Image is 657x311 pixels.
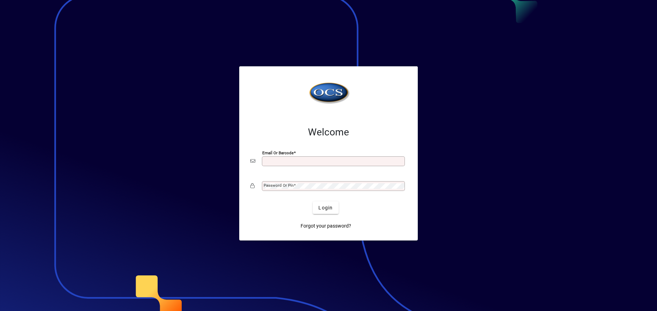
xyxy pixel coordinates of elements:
span: Forgot your password? [301,222,351,230]
a: Forgot your password? [298,220,354,232]
span: Login [318,204,333,212]
button: Login [313,201,338,214]
mat-label: Password or Pin [264,183,294,188]
mat-label: Email or Barcode [262,150,294,155]
h2: Welcome [250,126,407,138]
